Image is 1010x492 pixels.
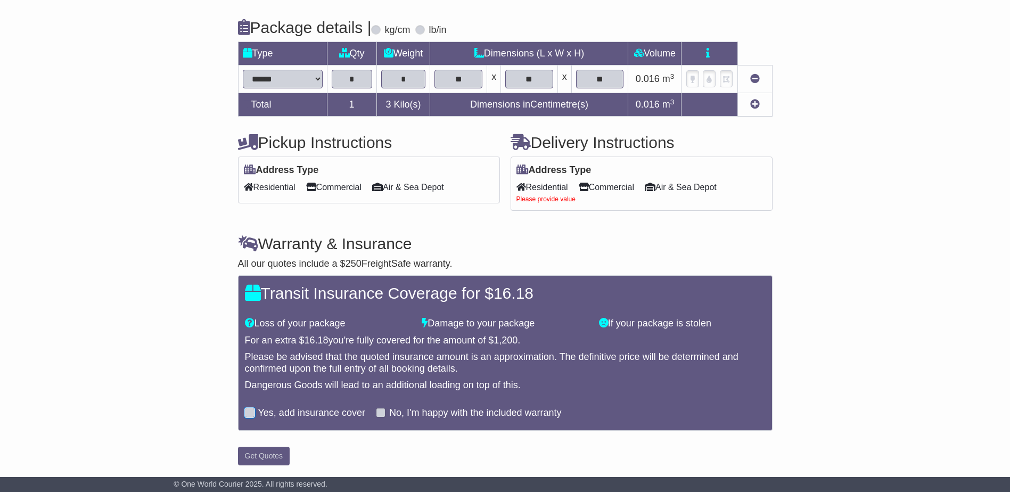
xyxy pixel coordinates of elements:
td: Dimensions in Centimetre(s) [430,93,628,117]
h4: Delivery Instructions [511,134,773,151]
label: kg/cm [384,24,410,36]
td: Weight [376,42,430,65]
td: Type [238,42,327,65]
div: All our quotes include a $ FreightSafe warranty. [238,258,773,270]
span: 16.18 [305,335,329,346]
sup: 3 [670,98,675,106]
span: © One World Courier 2025. All rights reserved. [174,480,327,488]
div: If your package is stolen [594,318,771,330]
span: Commercial [306,179,362,195]
h4: Package details | [238,19,372,36]
h4: Warranty & Insurance [238,235,773,252]
span: Air & Sea Depot [372,179,444,195]
span: 0.016 [636,73,660,84]
span: Residential [516,179,568,195]
div: Please be advised that the quoted insurance amount is an approximation. The definitive price will... [245,351,766,374]
span: 0.016 [636,99,660,110]
span: 1,200 [494,335,518,346]
td: x [487,65,501,93]
label: lb/in [429,24,446,36]
td: Dimensions (L x W x H) [430,42,628,65]
label: Address Type [244,165,319,176]
h4: Pickup Instructions [238,134,500,151]
span: Residential [244,179,295,195]
span: 16.18 [494,284,533,302]
td: x [557,65,571,93]
td: 1 [327,93,376,117]
span: Commercial [579,179,634,195]
td: Total [238,93,327,117]
span: 3 [385,99,391,110]
label: Yes, add insurance cover [258,407,365,419]
span: 250 [346,258,362,269]
div: Please provide value [516,195,767,203]
span: Air & Sea Depot [645,179,717,195]
div: Damage to your package [416,318,594,330]
div: Dangerous Goods will lead to an additional loading on top of this. [245,380,766,391]
button: Get Quotes [238,447,290,465]
span: m [662,99,675,110]
sup: 3 [670,72,675,80]
a: Remove this item [750,73,760,84]
span: m [662,73,675,84]
h4: Transit Insurance Coverage for $ [245,284,766,302]
label: Address Type [516,165,592,176]
td: Kilo(s) [376,93,430,117]
td: Volume [628,42,681,65]
div: For an extra $ you're fully covered for the amount of $ . [245,335,766,347]
a: Add new item [750,99,760,110]
label: No, I'm happy with the included warranty [389,407,562,419]
div: Loss of your package [240,318,417,330]
td: Qty [327,42,376,65]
